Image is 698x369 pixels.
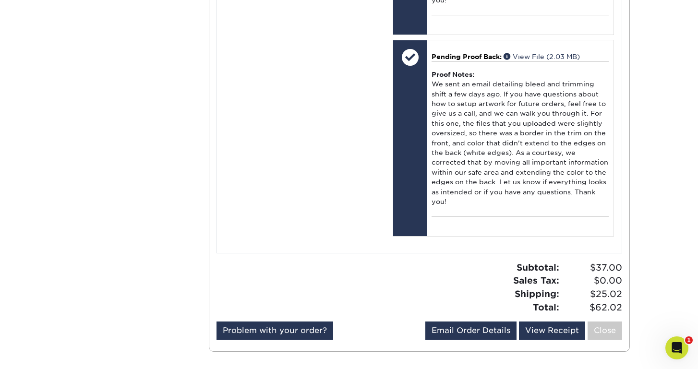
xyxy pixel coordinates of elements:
[15,113,150,226] div: Thank you for placing your print order with Primoprint. This is a friendly reminder that we have ...
[562,287,622,301] span: $25.02
[15,84,150,94] div: Good morning [PERSON_NAME],
[432,53,502,60] span: Pending Proof Back:
[8,275,184,292] textarea: Message…
[15,296,23,303] button: Emoji picker
[47,5,109,12] h1: [PERSON_NAME]
[513,275,559,286] strong: Sales Tax:
[432,61,609,216] div: We sent an email detailing bleed and trimming shift a few days ago. If you have questions about h...
[164,292,180,307] button: Send a message…
[519,321,585,340] a: View Receipt
[665,336,688,359] iframe: Intercom live chat
[685,336,693,344] span: 1
[425,321,517,340] a: Email Order Details
[46,296,53,303] button: Upload attachment
[517,262,559,273] strong: Subtotal:
[432,71,474,78] strong: Proof Notes:
[30,296,38,303] button: Gif picker
[562,261,622,274] span: $37.00
[47,12,66,22] p: Active
[562,274,622,287] span: $0.00
[217,321,333,340] a: Problem with your order?
[2,340,82,366] iframe: Google Customer Reviews
[562,301,622,314] span: $62.02
[15,61,150,80] div: ACTION REQUIRED: Primoprint Order 25818-35840-82798
[168,4,186,21] div: Close
[504,53,580,60] a: View File (2.03 MB)
[533,302,559,312] strong: Total:
[15,245,150,301] div: If you cannot make the necessary corrections to your files, we have a Design department that may ...
[150,4,168,22] button: Home
[588,321,622,340] a: Close
[515,288,559,299] strong: Shipping:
